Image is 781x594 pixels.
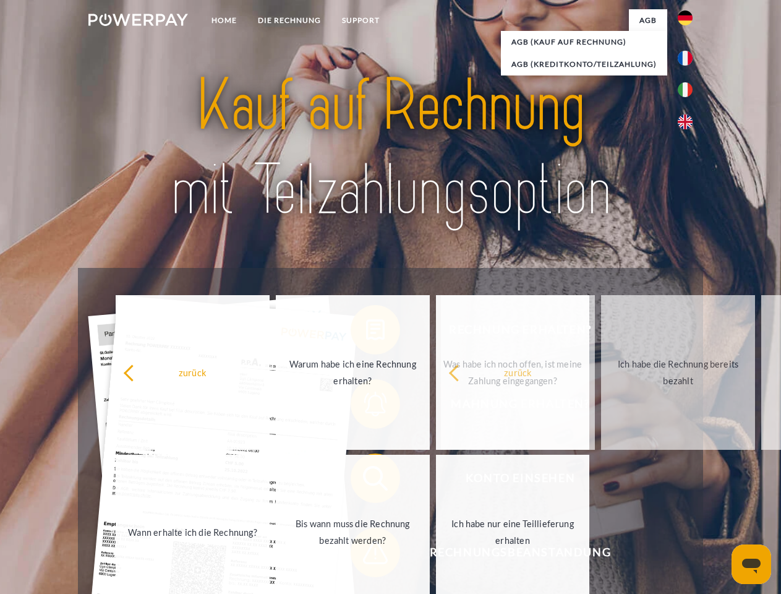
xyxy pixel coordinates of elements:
[443,515,583,549] div: Ich habe nur eine Teillieferung erhalten
[88,14,188,26] img: logo-powerpay-white.svg
[501,53,667,75] a: AGB (Kreditkonto/Teilzahlung)
[123,523,262,540] div: Wann erhalte ich die Rechnung?
[608,356,748,389] div: Ich habe die Rechnung bereits bezahlt
[118,59,663,237] img: title-powerpay_de.svg
[678,114,693,129] img: en
[678,82,693,97] img: it
[629,9,667,32] a: agb
[123,364,262,381] div: zurück
[283,356,422,389] div: Warum habe ich eine Rechnung erhalten?
[331,9,390,32] a: SUPPORT
[283,515,422,549] div: Bis wann muss die Rechnung bezahlt werden?
[501,31,667,53] a: AGB (Kauf auf Rechnung)
[678,51,693,66] img: fr
[201,9,247,32] a: Home
[678,11,693,25] img: de
[732,544,771,584] iframe: Schaltfläche zum Öffnen des Messaging-Fensters
[247,9,331,32] a: DIE RECHNUNG
[448,364,587,381] div: zurück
